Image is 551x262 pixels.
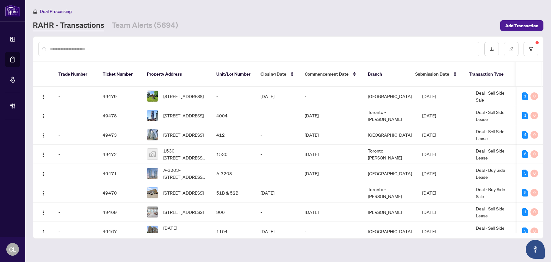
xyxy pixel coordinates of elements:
[363,145,417,164] td: Toronto - [PERSON_NAME]
[112,20,178,31] a: Team Alerts (5694)
[300,203,363,222] td: [DATE]
[363,106,417,125] td: Toronto - [PERSON_NAME]
[522,170,528,177] div: 5
[471,106,518,125] td: Deal - Sell Side Lease
[255,164,300,183] td: -
[415,71,449,78] span: Submission Date
[53,62,98,87] th: Trade Number
[530,170,538,177] div: 0
[511,62,549,87] th: MLS #
[504,42,518,56] button: edit
[500,20,543,31] button: Add Transaction
[41,172,46,177] img: Logo
[530,208,538,216] div: 0
[211,164,255,183] td: A-3203
[363,125,417,145] td: [GEOGRAPHIC_DATA]
[41,114,46,119] img: Logo
[41,210,46,215] img: Logo
[211,145,255,164] td: 1530
[255,222,300,241] td: [DATE]
[530,112,538,119] div: 0
[98,125,142,145] td: 49473
[38,188,48,198] button: Logo
[471,87,518,106] td: Deal - Sell Side Sale
[163,189,204,196] span: [STREET_ADDRESS]
[522,92,528,100] div: 1
[53,183,98,203] td: -
[363,203,417,222] td: [PERSON_NAME]
[471,222,518,241] td: Deal - Sell Side Sale
[530,189,538,196] div: 0
[38,110,48,121] button: Logo
[211,183,255,203] td: 51B & 52B
[38,91,48,101] button: Logo
[417,222,471,241] td: [DATE]
[40,9,72,14] span: Deal Processing
[41,229,46,234] img: Logo
[363,164,417,183] td: [GEOGRAPHIC_DATA]
[33,20,104,31] a: RAHR - Transactions
[53,106,98,125] td: -
[147,187,158,198] img: thumbnail-img
[363,222,417,241] td: [GEOGRAPHIC_DATA]
[53,125,98,145] td: -
[255,203,300,222] td: -
[163,166,206,180] span: A-3203-[STREET_ADDRESS][PERSON_NAME]
[522,189,528,196] div: 5
[410,62,464,87] th: Submission Date
[9,245,16,254] span: CL
[211,203,255,222] td: 906
[489,47,494,51] span: download
[163,112,204,119] span: [STREET_ADDRESS]
[522,131,528,139] div: 4
[41,152,46,157] img: Logo
[98,203,142,222] td: 49469
[163,131,204,138] span: [STREET_ADDRESS]
[255,125,300,145] td: -
[98,183,142,203] td: 49470
[38,149,48,159] button: Logo
[38,130,48,140] button: Logo
[38,168,48,178] button: Logo
[261,71,286,78] span: Closing Date
[211,222,255,241] td: 1104
[484,42,499,56] button: download
[417,145,471,164] td: [DATE]
[147,207,158,217] img: thumbnail-img
[98,87,142,106] td: 49479
[163,93,204,100] span: [STREET_ADDRESS]
[41,133,46,138] img: Logo
[300,125,363,145] td: [DATE]
[41,94,46,99] img: Logo
[38,207,48,217] button: Logo
[363,183,417,203] td: Toronto - [PERSON_NAME]
[98,62,142,87] th: Ticket Number
[300,183,363,203] td: -
[255,62,300,87] th: Closing Date
[98,106,142,125] td: 49478
[5,5,20,16] img: logo
[98,164,142,183] td: 49471
[530,131,538,139] div: 0
[147,129,158,140] img: thumbnail-img
[471,125,518,145] td: Deal - Sell Side Lease
[505,21,538,31] span: Add Transaction
[300,62,363,87] th: Commencement Date
[522,208,528,216] div: 1
[417,203,471,222] td: [DATE]
[300,222,363,241] td: -
[529,47,533,51] span: filter
[147,168,158,179] img: thumbnail-img
[530,228,538,235] div: 0
[417,125,471,145] td: [DATE]
[417,106,471,125] td: [DATE]
[41,191,46,196] img: Logo
[530,92,538,100] div: 0
[147,91,158,102] img: thumbnail-img
[524,42,538,56] button: filter
[363,87,417,106] td: [GEOGRAPHIC_DATA]
[211,62,255,87] th: Unit/Lot Number
[522,112,528,119] div: 1
[471,183,518,203] td: Deal - Buy Side Sale
[530,150,538,158] div: 0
